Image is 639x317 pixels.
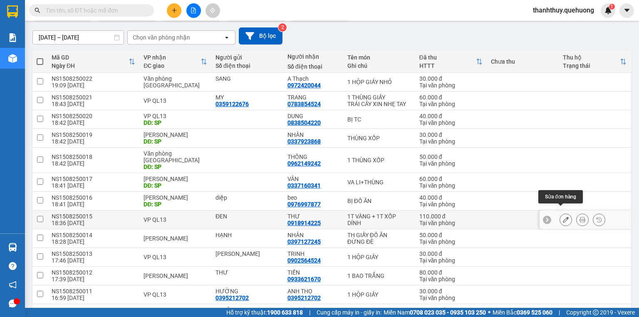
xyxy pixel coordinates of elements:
div: THƯƠNG [287,307,339,313]
div: Mã GD [52,54,129,61]
div: Tại văn phòng [419,119,483,126]
div: NS1508250014 [52,232,135,238]
div: 19:09 [DATE] [52,82,135,89]
div: 110.000 đ [419,213,483,220]
div: Người nhận [287,53,339,60]
button: file-add [186,3,201,18]
div: Tại văn phòng [419,295,483,301]
div: DĐ: SP [144,201,207,208]
span: | [309,308,310,317]
div: 1 HỘP GIẤY NHỎ [347,79,411,85]
div: VP QL13 [144,97,207,104]
span: question-circle [9,262,17,270]
span: ⚪️ [488,311,490,314]
div: [PERSON_NAME] [144,176,207,182]
div: 1 BAO TRẮNG [347,272,411,279]
div: 18:41 [DATE] [52,201,135,208]
div: Văn phòng [GEOGRAPHIC_DATA] [144,150,207,163]
div: 40.000 đ [419,194,483,201]
div: Chọn văn phòng nhận [133,33,190,42]
div: 0972420044 [287,82,321,89]
div: VP QL13 [144,113,207,119]
div: 0976997877 [287,201,321,208]
div: 0783854524 [287,101,321,107]
div: 0337160341 [287,182,321,189]
div: HƯỜNG [215,288,279,295]
span: 1 [610,4,613,10]
span: notification [9,281,17,289]
div: C TRINH [215,250,279,257]
div: 18:42 [DATE] [52,160,135,167]
img: icon-new-feature [604,7,612,14]
button: plus [167,3,181,18]
th: Toggle SortBy [47,51,139,73]
div: [PERSON_NAME] [144,272,207,279]
div: 0395212702 [215,295,249,301]
div: Tại văn phòng [419,138,483,145]
div: NS1508250022 [52,75,135,82]
div: NHÂN [287,232,339,238]
div: Đã thu [419,54,476,61]
div: 0337923868 [287,138,321,145]
div: 1 THÙNG XỐP [347,157,411,163]
img: warehouse-icon [8,243,17,252]
div: THƯ [215,269,279,276]
div: HẠNH [215,232,279,238]
div: VP QL13 [144,254,207,260]
img: solution-icon [8,33,17,42]
div: Sửa đơn hàng [538,190,583,203]
div: DUNG [287,113,339,119]
div: NS1508250020 [52,113,135,119]
span: message [9,300,17,307]
button: aim [206,3,220,18]
div: NS1508250013 [52,250,135,257]
th: Toggle SortBy [139,51,211,73]
div: 18:43 [DATE] [52,101,135,107]
input: Tìm tên, số ĐT hoặc mã đơn [46,6,144,15]
div: A Thạch [287,75,339,82]
div: TRANG [287,94,339,101]
div: VP QL13 [144,291,207,298]
div: 18:41 [DATE] [52,182,135,189]
div: HTTT [419,62,476,69]
div: NS1508250019 [52,131,135,138]
div: 18:28 [DATE] [52,238,135,245]
div: VA LI+THÙNG [347,179,411,186]
div: NS1508250018 [52,154,135,160]
div: ĐEN [215,213,279,220]
div: 60.000 đ [419,94,483,101]
div: Ghi chú [347,62,411,69]
sup: 2 [278,23,287,32]
input: Select a date range. [33,31,124,44]
div: 16:59 [DATE] [52,295,135,301]
div: 80.000 đ [419,269,483,276]
strong: 0369 525 060 [517,309,552,316]
span: thanhthuy.quehuong [526,5,601,15]
div: DĐ: SP [144,119,207,126]
span: Miền Bắc [493,308,552,317]
span: copyright [593,310,599,315]
sup: 1 [609,4,615,10]
div: TRINH [287,250,339,257]
div: TH GIẤY ĐỒ ĂN [347,232,411,238]
div: Tại văn phòng [419,160,483,167]
span: Miền Nam [384,308,486,317]
div: NHÂN [287,131,339,138]
div: Tên món [347,54,411,61]
div: NS1508250017 [52,176,135,182]
div: DĐ: SP [144,163,207,170]
div: Số điện thoại [215,62,279,69]
div: DĐ: SP [144,138,207,145]
div: [PERSON_NAME] [144,131,207,138]
span: aim [210,7,215,13]
div: NS1508250012 [52,269,135,276]
div: 1 THÙNG GIẤY [347,94,411,101]
div: Số điện thoại [287,63,339,70]
div: Tại văn phòng [419,257,483,264]
div: Chưa thu [491,58,555,65]
div: Văn phòng [GEOGRAPHIC_DATA] [144,75,207,89]
div: NS1508250010 [52,307,135,313]
div: 30.000 đ [419,288,483,295]
div: [PERSON_NAME] [144,194,207,201]
span: caret-down [623,7,631,14]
